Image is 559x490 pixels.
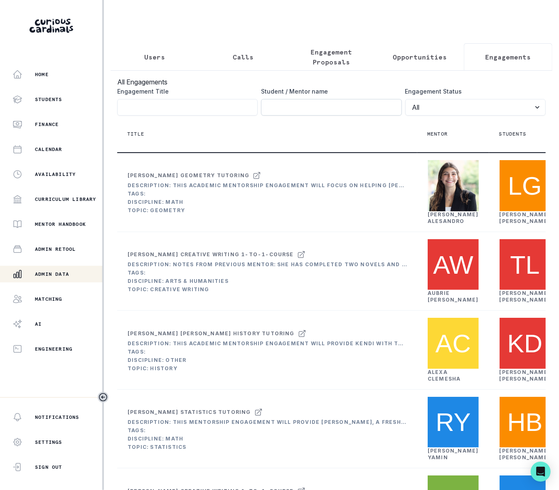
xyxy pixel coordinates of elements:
[128,270,407,276] div: Tags:
[30,19,73,33] img: Curious Cardinals Logo
[427,131,448,137] p: Mentor
[128,199,407,205] div: Discipline: Math
[35,246,76,252] p: Admin Retool
[35,196,96,203] p: Curriculum Library
[393,52,447,62] p: Opportunities
[500,369,551,382] a: [PERSON_NAME] [PERSON_NAME]
[98,392,108,403] button: Toggle sidebar
[233,52,254,62] p: Calls
[500,448,551,460] a: [PERSON_NAME] [PERSON_NAME]
[35,414,79,421] p: Notifications
[35,221,86,228] p: Mentor Handbook
[117,77,546,87] h3: All Engagements
[128,330,295,337] div: [PERSON_NAME] [PERSON_NAME] History tutoring
[35,146,62,153] p: Calendar
[128,261,407,268] div: Description: Notes from previous mentor: She has completed two novels and multiple short stories ...
[128,444,407,450] div: Topic: Statistics
[128,349,407,355] div: Tags:
[500,211,551,224] a: [PERSON_NAME] [PERSON_NAME]
[128,207,407,214] div: Topic: Geometry
[531,462,551,482] div: Open Intercom Messenger
[500,290,551,303] a: [PERSON_NAME] [PERSON_NAME]
[35,121,59,128] p: Finance
[128,191,407,197] div: Tags:
[117,87,253,96] label: Engagement Title
[35,464,62,470] p: Sign Out
[127,131,144,137] p: Title
[128,357,407,364] div: Discipline: Other
[128,427,407,434] div: Tags:
[128,286,407,293] div: Topic: Creative Writing
[428,290,479,303] a: Aubrie [PERSON_NAME]
[294,47,369,67] p: Engagement Proposals
[428,211,479,224] a: [PERSON_NAME] Alesandro
[35,346,72,352] p: Engineering
[128,365,407,372] div: Topic: History
[35,71,49,78] p: Home
[35,321,42,327] p: AI
[128,278,407,285] div: Discipline: Arts & Humanities
[128,436,407,442] div: Discipline: Math
[35,96,62,103] p: Students
[128,409,251,416] div: [PERSON_NAME] Statistics tutoring
[485,52,531,62] p: Engagements
[428,369,461,382] a: Alexa Clemesha
[128,251,294,258] div: [PERSON_NAME] Creative Writing 1-to-1-course
[128,340,407,347] div: Description: This Academic Mentorship engagement will provide Kendi with targeted AP US History s...
[261,87,396,96] label: Student / Mentor name
[35,439,62,445] p: Settings
[35,171,76,178] p: Availability
[35,296,62,302] p: Matching
[35,271,69,277] p: Admin Data
[405,87,541,96] label: Engagement Status
[128,419,407,426] div: Description: This mentorship engagement will provide [PERSON_NAME], a freshman at [GEOGRAPHIC_DAT...
[144,52,165,62] p: Users
[428,448,479,460] a: [PERSON_NAME] Yamin
[128,172,249,179] div: [PERSON_NAME] Geometry tutoring
[128,182,407,189] div: Description: This Academic Mentorship engagement will focus on helping [PERSON_NAME], a sophomore...
[499,131,527,137] p: Students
